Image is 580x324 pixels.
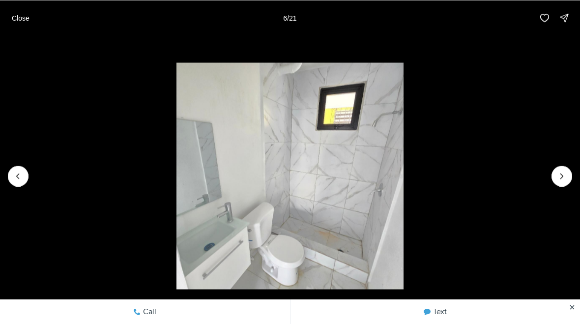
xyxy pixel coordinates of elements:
[8,166,29,186] button: Previous slide
[12,14,29,22] p: Close
[283,14,296,22] p: 6 / 21
[6,8,35,28] button: Close
[551,166,572,186] button: Next slide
